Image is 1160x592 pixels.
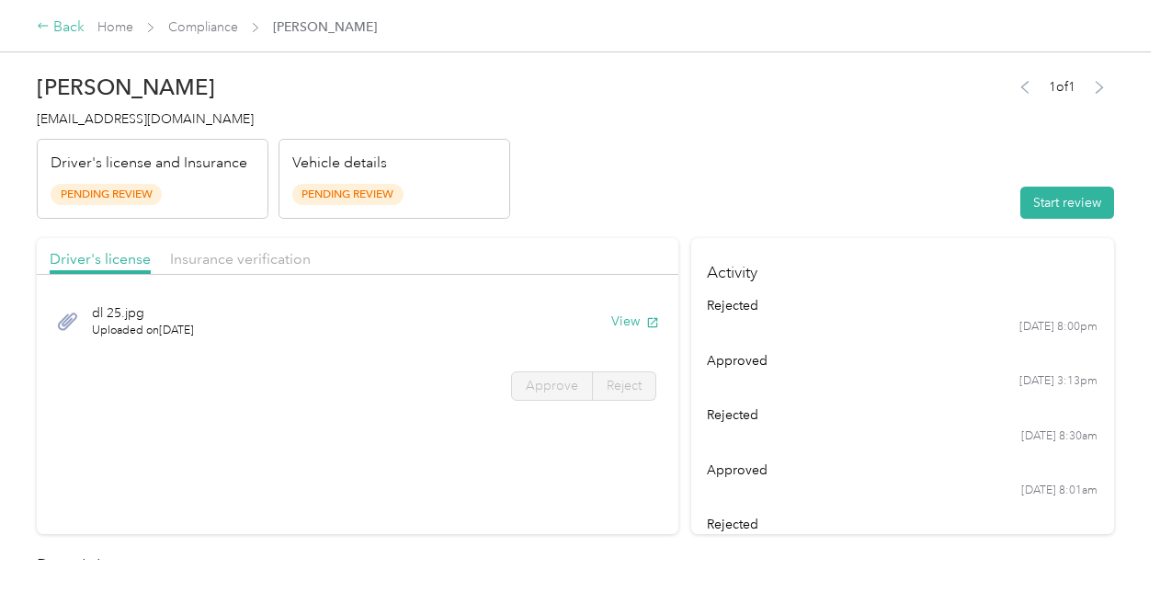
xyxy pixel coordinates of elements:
[51,153,247,175] p: Driver's license and Insurance
[170,250,311,268] span: Insurance verification
[37,74,510,100] h2: [PERSON_NAME]
[168,19,238,35] a: Compliance
[707,515,1097,534] div: rejected
[1019,319,1097,336] time: [DATE] 8:00pm
[92,323,194,339] span: Uploaded on [DATE]
[707,296,1097,315] div: rejected
[92,303,194,323] span: dl 25.jpg
[607,378,642,393] span: Reject
[526,378,578,393] span: Approve
[1019,373,1097,390] time: [DATE] 3:13pm
[691,238,1114,296] h4: Activity
[51,184,162,205] span: Pending Review
[1057,489,1160,592] iframe: Everlance-gr Chat Button Frame
[1020,187,1114,219] button: Start review
[292,184,404,205] span: Pending Review
[611,312,659,331] button: View
[37,111,254,127] span: [EMAIL_ADDRESS][DOMAIN_NAME]
[292,153,387,175] p: Vehicle details
[1021,428,1097,445] time: [DATE] 8:30am
[37,553,1114,578] h2: Driver’s License
[50,250,151,268] span: Driver's license
[273,17,377,37] span: [PERSON_NAME]
[1021,483,1097,499] time: [DATE] 8:01am
[37,17,85,39] div: Back
[97,19,133,35] a: Home
[707,405,1097,425] div: rejected
[707,351,1097,370] div: approved
[707,461,1097,480] div: approved
[1049,77,1075,97] span: 1 of 1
